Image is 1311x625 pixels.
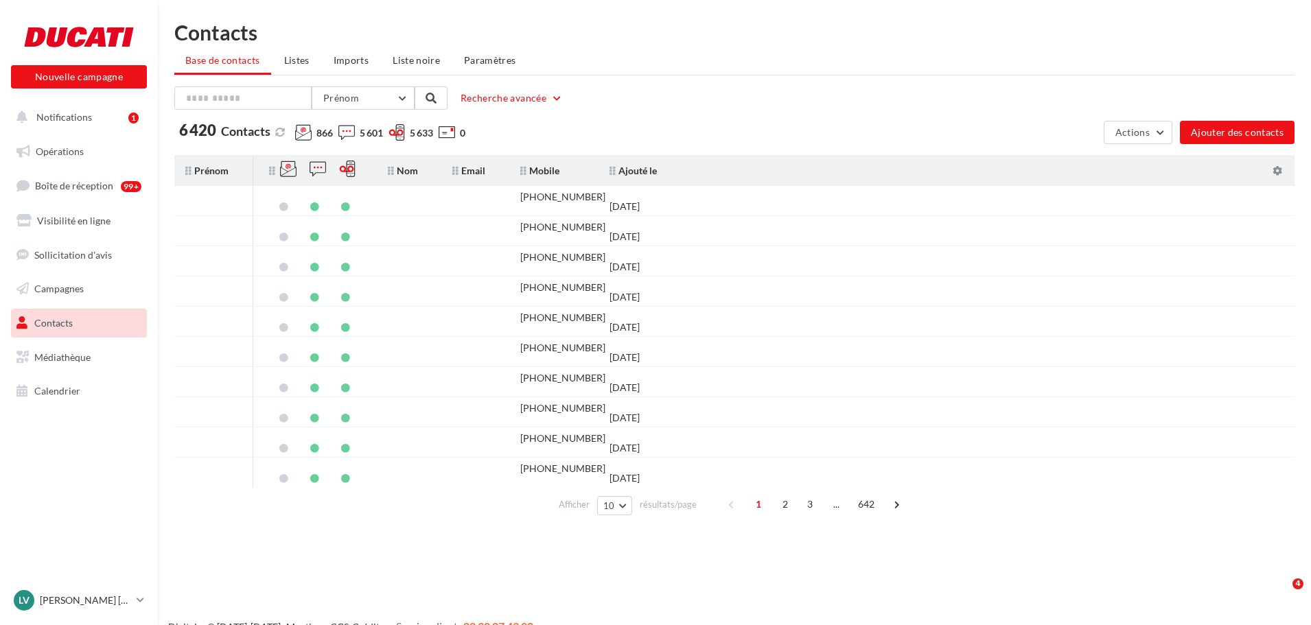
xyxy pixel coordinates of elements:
span: ... [826,493,848,515]
button: Prénom [312,86,415,110]
a: Visibilité en ligne [8,207,150,235]
div: [PHONE_NUMBER] [520,373,605,383]
div: [DATE] [610,413,640,423]
span: résultats/page [640,498,697,511]
span: 0 [460,126,465,140]
span: 1 [747,493,769,515]
button: 10 [597,496,632,515]
div: [PHONE_NUMBER] [520,192,605,202]
span: 3 [799,493,821,515]
a: Lv [PERSON_NAME] [PERSON_NAME] [11,587,147,613]
span: 4 [1292,578,1303,589]
div: 1 [128,113,139,123]
button: Nouvelle campagne [11,65,147,89]
p: [PERSON_NAME] [PERSON_NAME] [40,593,131,607]
h1: Contacts [174,22,1295,43]
span: Prénom [323,92,359,104]
span: Notifications [36,111,92,123]
div: 99+ [121,181,141,192]
div: [PHONE_NUMBER] [520,403,605,413]
span: Nom [388,165,418,176]
span: Boîte de réception [35,180,113,191]
span: Médiathèque [34,351,91,363]
span: Liste noire [393,54,440,66]
div: [PHONE_NUMBER] [520,222,605,232]
a: Calendrier [8,377,150,405]
div: [PHONE_NUMBER] [520,343,605,353]
iframe: Intercom live chat [1264,578,1297,611]
div: [PHONE_NUMBER] [520,434,605,443]
span: 2 [774,493,796,515]
span: Campagnes [34,283,84,294]
a: Sollicitation d'avis [8,241,150,270]
span: Lv [19,593,30,607]
span: Opérations [36,145,84,157]
span: Paramètres [464,54,516,66]
span: Prénom [185,165,229,176]
div: [DATE] [610,232,640,241]
span: Mobile [520,165,559,176]
button: Ajouter des contacts [1180,121,1295,144]
div: [DATE] [610,353,640,362]
a: Opérations [8,137,150,166]
span: Listes [284,54,310,66]
button: Notifications 1 [8,103,144,132]
span: Sollicitation d'avis [34,248,112,260]
a: Médiathèque [8,343,150,372]
span: 10 [603,500,615,511]
a: Contacts [8,309,150,338]
span: Actions [1115,126,1150,138]
div: [DATE] [610,262,640,272]
a: Campagnes [8,274,150,303]
span: Contacts [221,123,270,139]
span: Afficher [559,498,590,511]
span: 6 420 [179,123,216,138]
div: [PHONE_NUMBER] [520,252,605,262]
div: [DATE] [610,443,640,453]
button: Actions [1104,121,1172,144]
a: Boîte de réception99+ [8,171,150,200]
span: 5 633 [410,126,433,140]
span: Contacts [34,317,73,329]
span: Ajouté le [610,165,657,176]
span: Imports [334,54,369,66]
div: [DATE] [610,202,640,211]
div: [DATE] [610,322,640,332]
div: [PHONE_NUMBER] [520,313,605,322]
div: [PHONE_NUMBER] [520,464,605,473]
span: Visibilité en ligne [37,215,111,226]
div: [DATE] [610,383,640,392]
span: 5 601 [360,126,383,140]
div: [DATE] [610,473,640,483]
span: Email [452,165,485,176]
span: 642 [852,493,881,515]
div: [DATE] [610,292,640,302]
span: 866 [316,126,333,140]
span: Calendrier [34,385,80,397]
div: [PHONE_NUMBER] [520,283,605,292]
button: Recherche avancée [455,90,568,106]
